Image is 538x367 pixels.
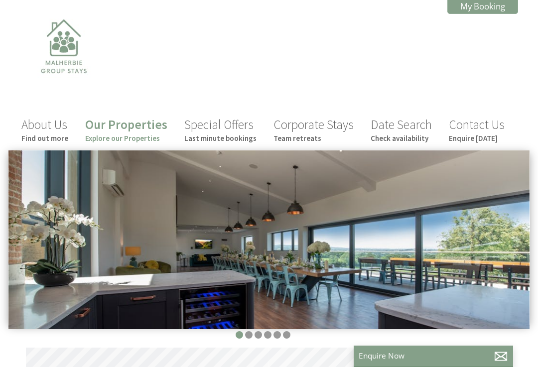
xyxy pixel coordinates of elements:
[85,133,167,143] small: Explore our Properties
[371,117,432,143] a: Date SearchCheck availability
[273,117,354,143] a: Corporate StaysTeam retreats
[359,351,508,361] p: Enquire Now
[21,133,68,143] small: Find out more
[21,117,68,143] a: About UsFind out more
[184,133,257,143] small: Last minute bookings
[184,117,257,143] a: Special OffersLast minute bookings
[371,133,432,143] small: Check availability
[14,13,114,113] img: Malherbie Group Stays
[449,133,505,143] small: Enquire [DATE]
[85,117,167,143] a: Our PropertiesExplore our Properties
[449,117,505,143] a: Contact UsEnquire [DATE]
[273,133,354,143] small: Team retreats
